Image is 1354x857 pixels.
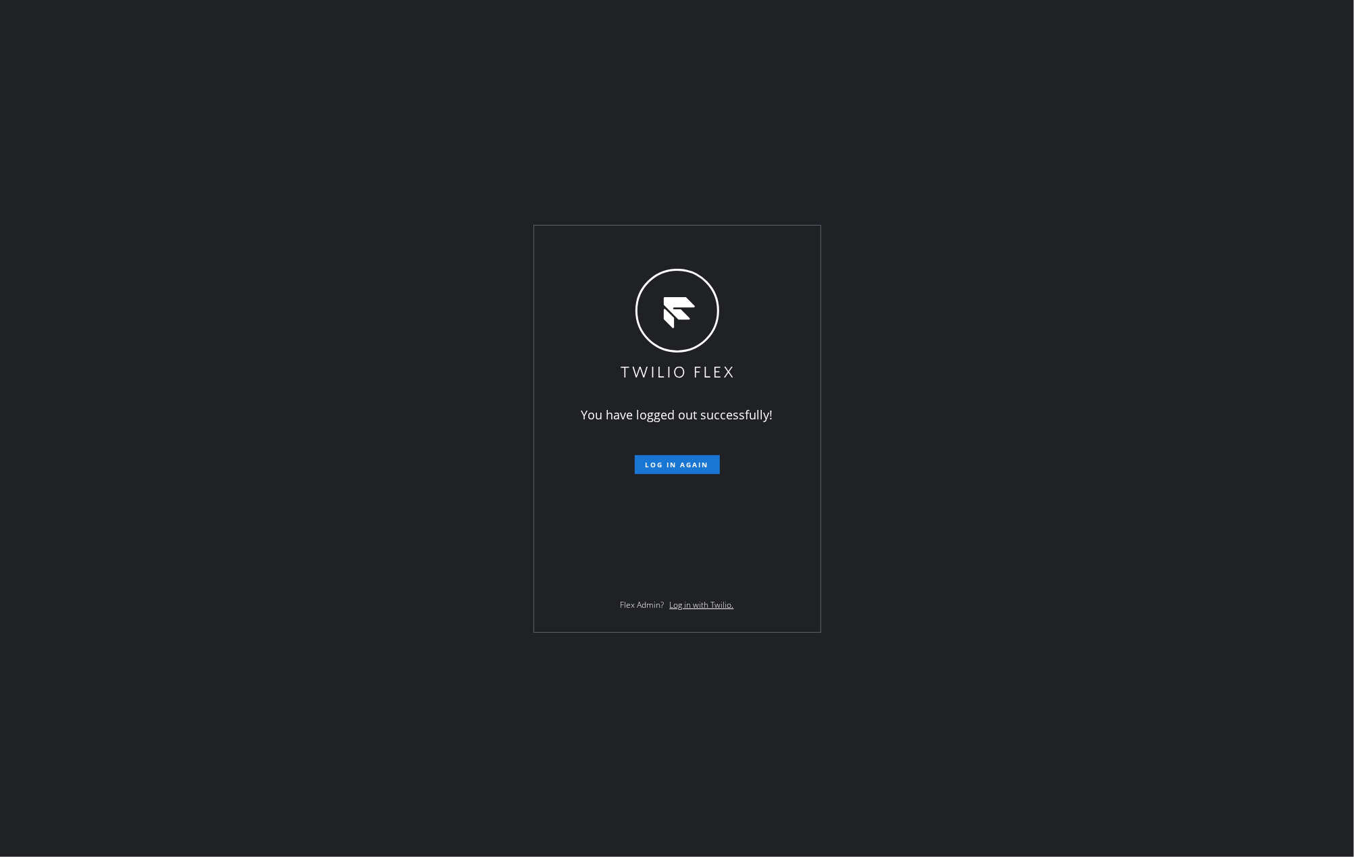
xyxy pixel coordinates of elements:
[581,407,773,423] span: You have logged out successfully!
[621,599,665,611] span: Flex Admin?
[670,599,734,611] a: Log in with Twilio.
[635,455,720,474] button: Log in again
[646,460,709,469] span: Log in again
